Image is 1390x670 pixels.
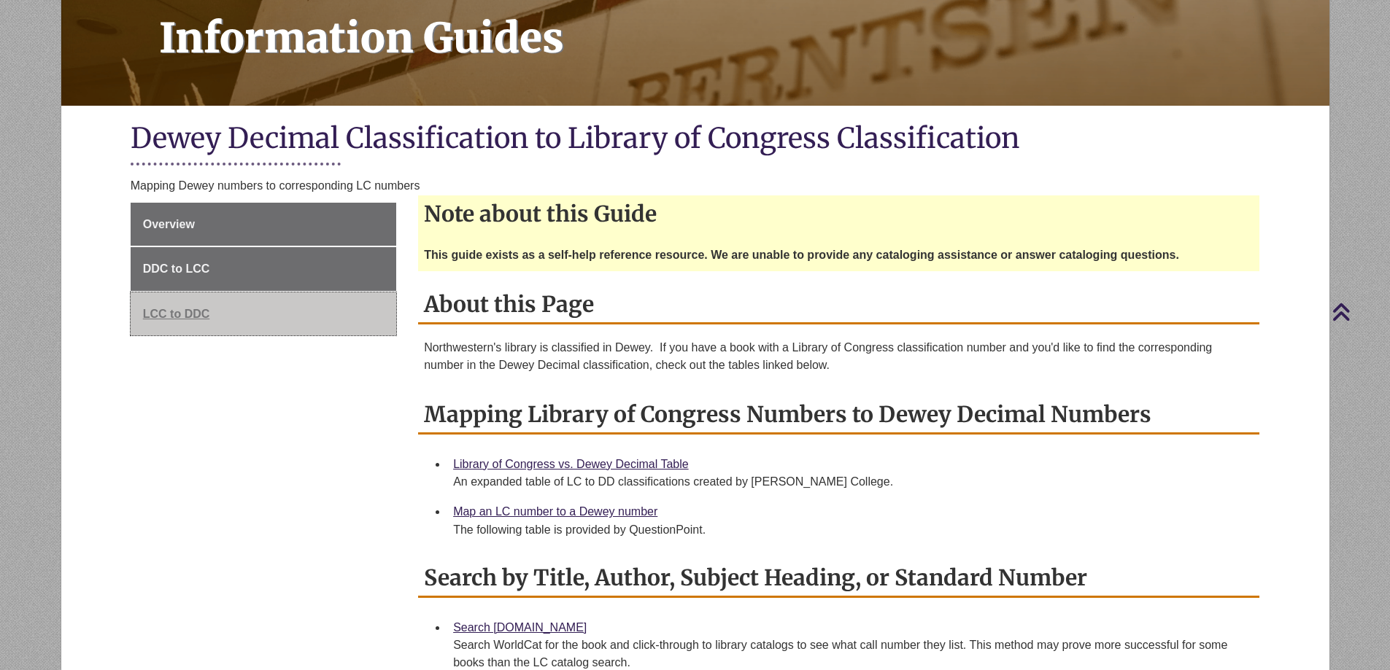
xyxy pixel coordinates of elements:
[131,203,396,336] div: Guide Page Menu
[453,458,689,470] a: Library of Congress vs. Dewey Decimal Table
[453,505,657,518] a: Map an LC number to a Dewey number
[453,621,587,634] a: Search [DOMAIN_NAME]
[453,473,1248,491] div: An expanded table of LC to DD classifications created by [PERSON_NAME] College.
[1332,302,1386,322] a: Back to Top
[418,396,1259,435] h2: Mapping Library of Congress Numbers to Dewey Decimal Numbers
[131,247,396,291] a: DDC to LCC
[131,203,396,246] a: Overview
[418,559,1259,598] h2: Search by Title, Author, Subject Heading, or Standard Number
[131,292,396,336] a: LCC to DDC
[143,262,210,275] span: DDC to LCC
[418,286,1259,324] h2: About this Page
[424,339,1254,374] p: Northwestern's library is classified in Dewey. If you have a book with a Library of Congress clas...
[143,308,210,320] span: LCC to DDC
[424,249,1179,261] strong: This guide exists as a self-help reference resource. We are unable to provide any cataloging assi...
[418,195,1259,232] h2: Note about this Guide
[131,179,420,192] span: Mapping Dewey numbers to corresponding LC numbers
[453,521,1248,539] div: The following table is provided by QuestionPoint.
[131,120,1260,159] h1: Dewey Decimal Classification to Library of Congress Classification
[143,218,195,230] span: Overview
